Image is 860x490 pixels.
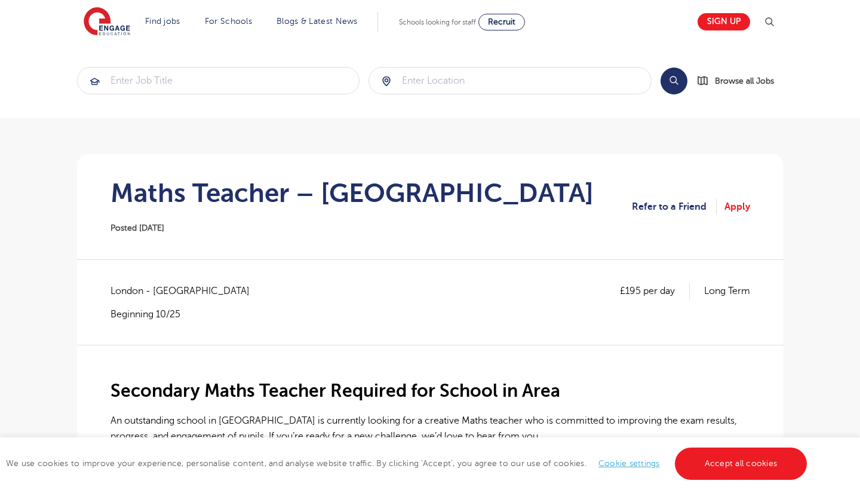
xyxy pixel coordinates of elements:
button: Search [661,68,687,94]
img: Engage Education [84,7,130,37]
a: Accept all cookies [675,448,807,480]
span: Recruit [488,17,515,26]
p: An outstanding school in [GEOGRAPHIC_DATA] is currently looking for a creative Maths teacher who ... [110,413,750,445]
div: Submit [368,67,652,94]
input: Submit [78,68,360,94]
a: Blogs & Latest News [277,17,358,26]
span: Browse all Jobs [715,74,774,88]
a: Recruit [478,14,525,30]
p: £195 per day [620,283,690,299]
input: Submit [369,68,651,94]
a: For Schools [205,17,252,26]
a: Browse all Jobs [697,74,784,88]
a: Find jobs [145,17,180,26]
span: Posted [DATE] [110,223,164,232]
a: Sign up [698,13,750,30]
a: Apply [724,199,750,215]
a: Refer to a Friend [632,199,717,215]
h1: Maths Teacher – [GEOGRAPHIC_DATA] [110,178,594,208]
span: Schools looking for staff [399,18,476,26]
div: Submit [77,67,360,94]
a: Cookie settings [598,459,660,468]
p: Beginning 10/25 [110,308,262,321]
h2: Secondary Maths Teacher Required for School in Area [110,381,750,401]
span: We use cookies to improve your experience, personalise content, and analyse website traffic. By c... [6,459,810,468]
p: Long Term [704,283,750,299]
span: London - [GEOGRAPHIC_DATA] [110,283,262,299]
